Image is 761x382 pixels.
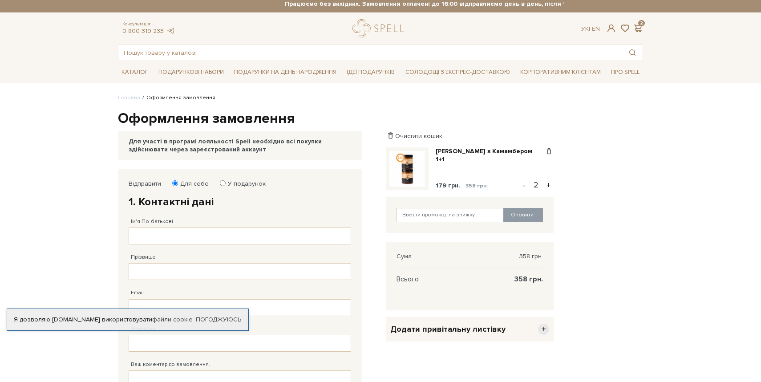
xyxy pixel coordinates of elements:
[122,21,175,27] span: Консультація:
[436,182,460,189] span: 179 грн.
[607,65,643,79] span: Про Spell
[519,252,543,260] span: 358 грн.
[389,151,425,187] img: Карамель з Камамбером 1+1
[543,179,554,192] button: +
[538,324,549,335] span: +
[390,324,506,334] span: Додати привітальну листівку
[402,65,514,80] a: Солодощі з експрес-доставкою
[122,27,164,35] a: 0 800 319 233
[7,316,248,324] div: Я дозволяю [DOMAIN_NAME] використовувати
[220,180,226,186] input: У подарунок
[118,94,140,101] a: Головна
[196,316,241,324] a: Погоджуюсь
[172,180,178,186] input: Для себе
[129,180,161,188] label: Відправити
[503,208,543,222] button: Оновити
[155,65,227,79] span: Подарункові набори
[514,275,543,283] span: 358 грн.
[343,65,398,79] span: Ідеї подарунків
[397,208,504,222] input: Ввести промокод на знижку
[174,180,209,188] label: Для себе
[589,25,590,33] span: |
[118,65,152,79] span: Каталог
[352,19,408,37] a: logo
[166,27,175,35] a: telegram
[140,94,215,102] li: Оформлення замовлення
[152,316,193,323] a: файли cookie
[131,253,156,261] label: Прізвище
[581,25,600,33] div: Ук
[397,252,412,260] span: Сума
[118,110,643,128] h1: Оформлення замовлення
[131,289,144,297] label: Email
[436,147,544,163] a: [PERSON_NAME] з Камамбером 1+1
[386,132,554,140] div: Очистити кошик
[231,65,340,79] span: Подарунки на День народження
[129,195,351,209] h2: 1. Контактні дані
[397,275,419,283] span: Всього
[466,183,488,189] span: 358 грн.
[118,45,622,61] input: Пошук товару у каталозі
[131,218,173,226] label: Ім'я По-батькові
[519,179,528,192] button: -
[517,65,604,80] a: Корпоративним клієнтам
[622,45,643,61] button: Пошук товару у каталозі
[129,138,351,154] div: Для участі в програмі лояльності Spell необхідно всі покупки здійснювати через зареєстрований акк...
[131,361,210,369] label: Ваш коментар до замовлення.
[222,180,266,188] label: У подарунок
[592,25,600,33] a: En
